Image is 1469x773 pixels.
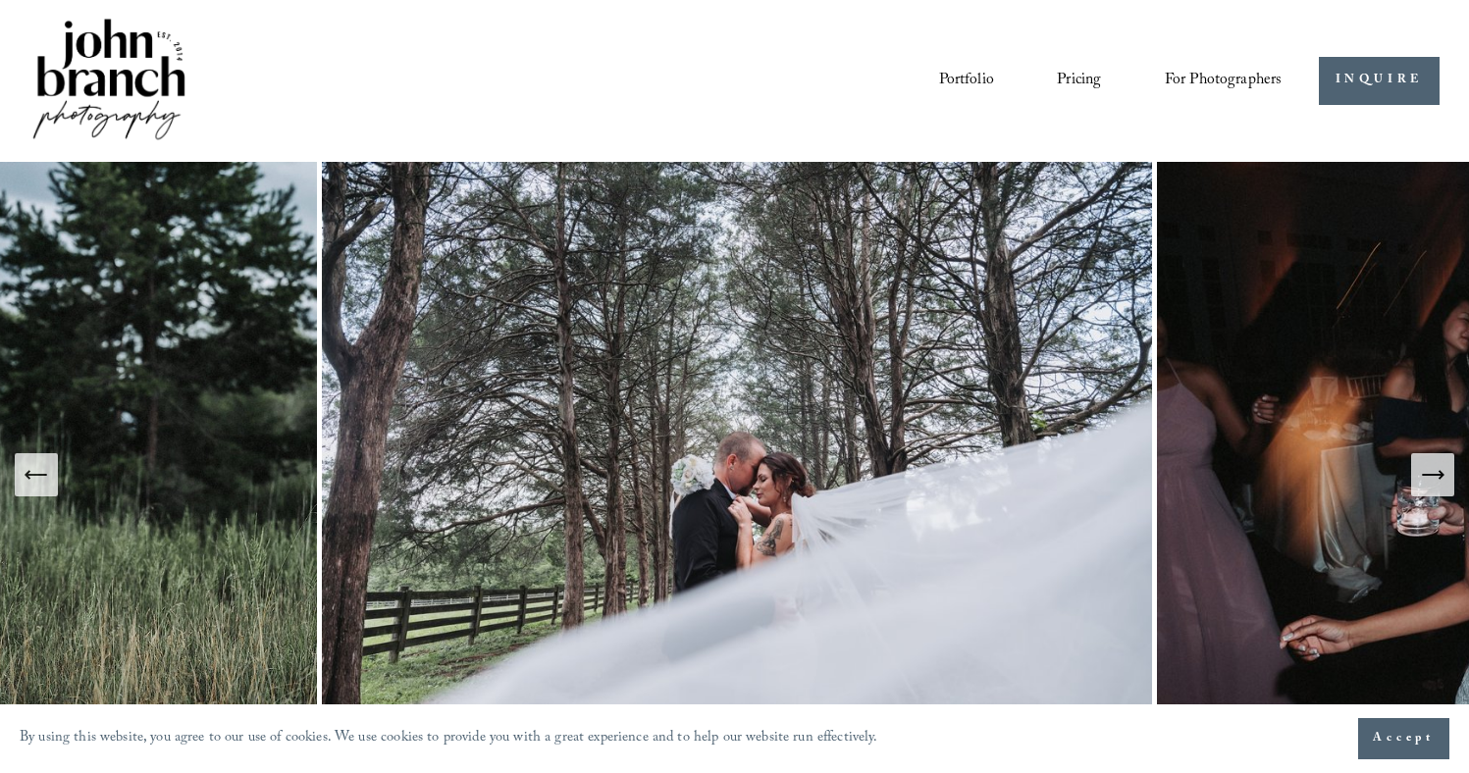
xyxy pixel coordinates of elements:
a: Portfolio [939,64,994,97]
img: John Branch IV Photography [29,15,188,147]
button: Next Slide [1411,453,1454,496]
button: Accept [1358,718,1449,759]
a: folder dropdown [1165,64,1283,97]
span: Accept [1373,729,1435,748]
span: For Photographers [1165,66,1283,96]
a: Pricing [1057,64,1101,97]
p: By using this website, you agree to our use of cookies. We use cookies to provide you with a grea... [20,725,878,753]
button: Previous Slide [15,453,58,496]
a: INQUIRE [1319,57,1440,105]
